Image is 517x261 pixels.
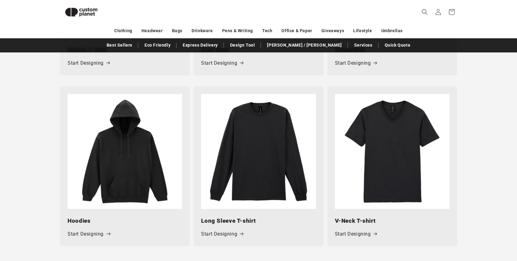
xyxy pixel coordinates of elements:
a: Office & Paper [281,25,312,36]
a: Lifestyle [353,25,372,36]
img: Heavy Blend hooded sweatshirt [68,94,182,209]
iframe: Chat Widget [415,195,517,261]
h3: V-Neck T-shirt [335,217,449,225]
a: Start Designing [68,230,110,239]
a: Umbrellas [381,25,403,36]
img: Softstyle™ v-neck t-shirt [335,94,449,209]
a: Bags [172,25,182,36]
a: Start Designing [201,230,243,239]
a: Pens & Writing [222,25,253,36]
a: Headwear [141,25,163,36]
a: Start Designing [335,59,377,68]
a: Tech [262,25,272,36]
a: Giveaways [321,25,344,36]
a: Start Designing [68,59,110,68]
a: Design Tool [227,40,258,51]
a: Drinkware [192,25,213,36]
a: [PERSON_NAME] / [PERSON_NAME] [264,40,345,51]
a: Clothing [114,25,132,36]
img: Custom Planet [60,2,103,22]
a: Best Sellers [104,40,135,51]
a: Start Designing [335,230,377,239]
summary: Search [418,5,431,19]
a: Eco Friendly [141,40,174,51]
img: Ultra Cotton™ adult long sleeve t-shirt [201,94,316,209]
a: Express Delivery [180,40,221,51]
h3: Long Sleeve T-shirt [201,217,316,225]
a: Quick Quote [382,40,414,51]
h3: Hoodies [68,217,182,225]
a: Start Designing [201,59,243,68]
a: Services [351,40,376,51]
